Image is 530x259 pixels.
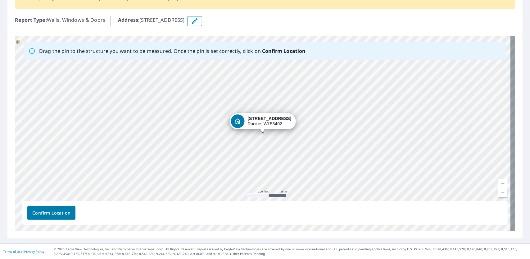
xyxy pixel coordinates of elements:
div: Racine, WI 53402 [248,116,292,127]
p: | [3,250,44,253]
b: Address [118,16,138,23]
p: : [STREET_ADDRESS] [118,16,185,26]
p: © 2025 Eagle View Technologies, Inc. and Pictometry International Corp. All Rights Reserved. Repo... [54,247,527,256]
a: Terms of Use [3,249,22,254]
a: Current Level 18, Zoom In [498,179,508,188]
b: Confirm Location [262,48,305,54]
span: Confirm Location [32,209,70,217]
b: Report Type [15,16,46,23]
div: Dropped pin, building 1, Residential property, 418 High St Racine, WI 53402 [230,113,296,132]
a: Privacy Policy [24,249,44,254]
strong: [STREET_ADDRESS] [248,116,292,121]
p: Drag the pin to the structure you want to be measured. Once the pin is set correctly, click on [39,47,306,55]
p: : Walls, Windows & Doors [15,16,105,26]
button: Confirm Location [27,206,75,220]
a: Current Level 18, Zoom Out [498,188,508,197]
